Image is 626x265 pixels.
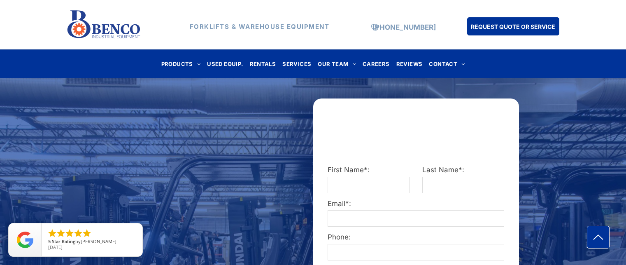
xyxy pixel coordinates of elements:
label: Phone: [328,232,504,243]
li:  [47,228,57,238]
span: [PERSON_NAME] [81,238,116,244]
span: by [48,239,136,245]
li:  [73,228,83,238]
a: OUR TEAM [314,58,359,69]
img: Review Rating [17,232,33,248]
a: REQUEST QUOTE OR SERVICE [467,17,559,35]
a: SERVICES [279,58,314,69]
a: REVIEWS [393,58,426,69]
label: First Name*: [328,165,409,176]
li:  [65,228,74,238]
span: 5 [48,238,51,244]
a: RENTALS [247,58,279,69]
a: PRODUCTS [158,58,204,69]
span: [DATE] [48,244,63,250]
a: CONTACT [426,58,468,69]
a: [PHONE_NUMBER] [372,23,436,31]
strong: FORKLIFTS & WAREHOUSE EQUIPMENT [190,23,330,30]
label: Last Name*: [422,165,504,176]
span: REQUEST QUOTE OR SERVICE [471,19,555,34]
span: Star Rating [52,238,75,244]
li:  [82,228,92,238]
a: CAREERS [359,58,393,69]
label: Email*: [328,199,504,209]
a: USED EQUIP. [204,58,246,69]
li:  [56,228,66,238]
